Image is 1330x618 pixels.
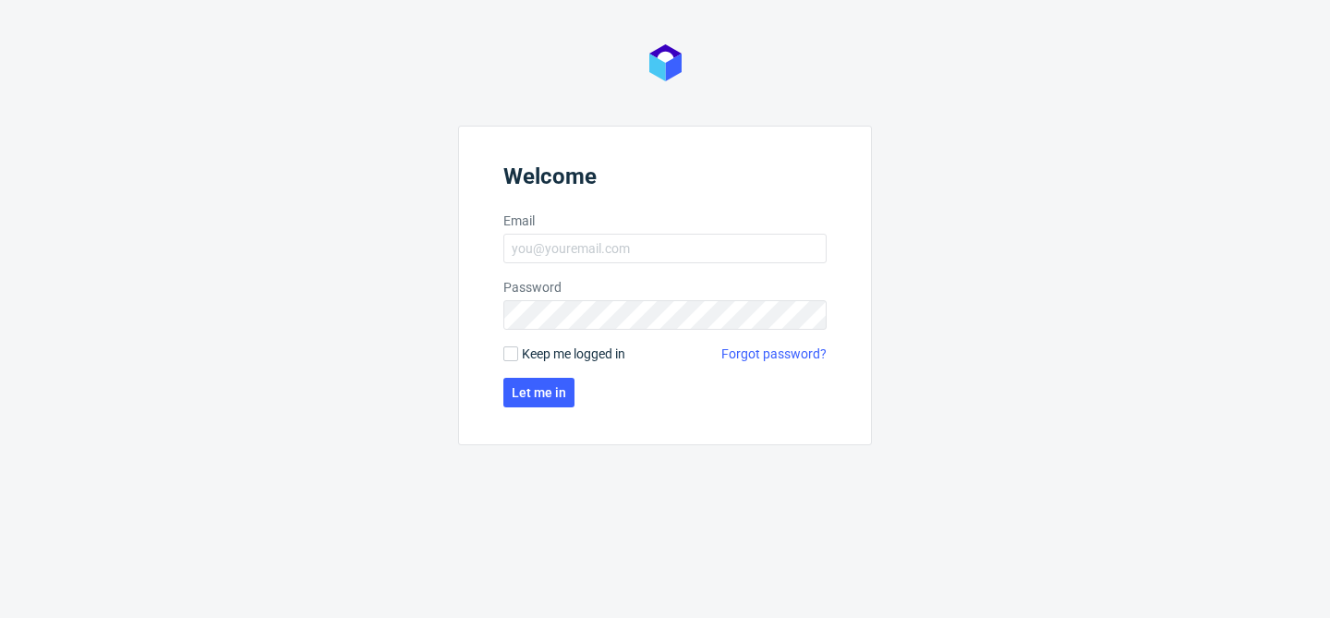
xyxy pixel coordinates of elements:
input: you@youremail.com [503,234,827,263]
button: Let me in [503,378,574,407]
a: Forgot password? [721,345,827,363]
header: Welcome [503,164,827,197]
span: Let me in [512,386,566,399]
label: Email [503,212,827,230]
span: Keep me logged in [522,345,625,363]
label: Password [503,278,827,297]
